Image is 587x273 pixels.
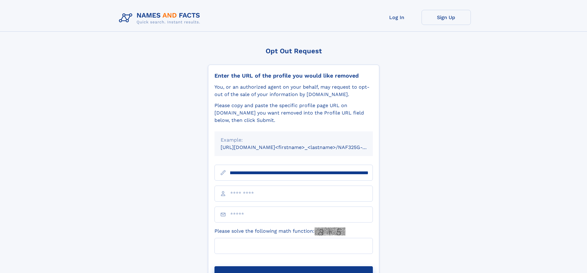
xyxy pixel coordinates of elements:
[214,227,345,235] label: Please solve the following math function:
[221,144,385,150] small: [URL][DOMAIN_NAME]<firstname>_<lastname>/NAF325G-xxxxxxxx
[422,10,471,25] a: Sign Up
[116,10,205,26] img: Logo Names and Facts
[214,102,373,124] div: Please copy and paste the specific profile page URL on [DOMAIN_NAME] you want removed into the Pr...
[214,83,373,98] div: You, or an authorized agent on your behalf, may request to opt-out of the sale of your informatio...
[221,136,367,144] div: Example:
[208,47,379,55] div: Opt Out Request
[372,10,422,25] a: Log In
[214,72,373,79] div: Enter the URL of the profile you would like removed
